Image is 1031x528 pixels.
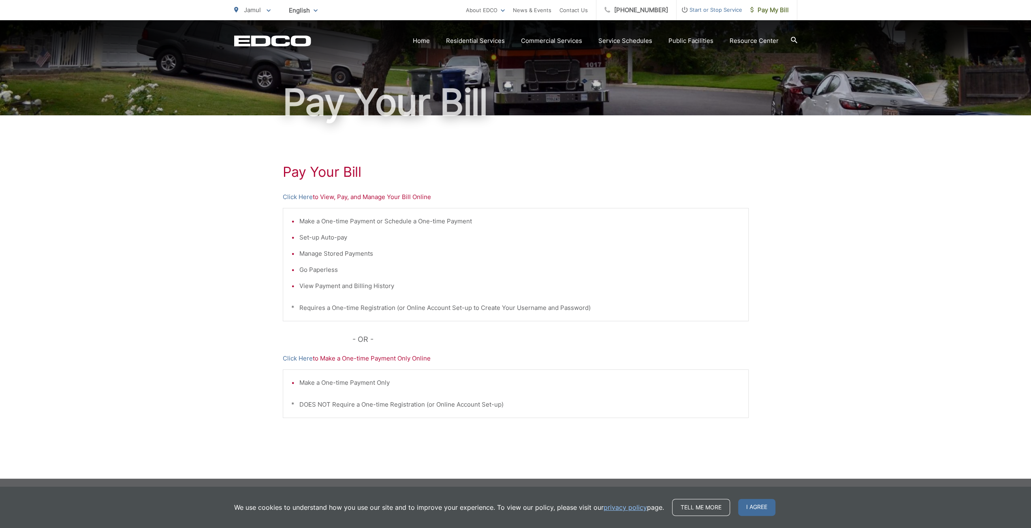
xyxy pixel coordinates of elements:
[299,233,740,242] li: Set-up Auto-pay
[513,5,551,15] a: News & Events
[283,354,313,363] a: Click Here
[299,281,740,291] li: View Payment and Billing History
[299,265,740,275] li: Go Paperless
[750,5,789,15] span: Pay My Bill
[299,216,740,226] li: Make a One-time Payment or Schedule a One-time Payment
[299,249,740,259] li: Manage Stored Payments
[559,5,588,15] a: Contact Us
[352,333,749,346] p: - OR -
[299,378,740,388] li: Make a One-time Payment Only
[738,499,775,516] span: I agree
[604,503,647,512] a: privacy policy
[283,164,749,180] h1: Pay Your Bill
[283,3,324,17] span: English
[521,36,582,46] a: Commercial Services
[446,36,505,46] a: Residential Services
[244,6,261,14] span: Jamul
[413,36,430,46] a: Home
[730,36,779,46] a: Resource Center
[283,354,749,363] p: to Make a One-time Payment Only Online
[291,400,740,409] p: * DOES NOT Require a One-time Registration (or Online Account Set-up)
[234,82,797,123] h1: Pay Your Bill
[234,503,664,512] p: We use cookies to understand how you use our site and to improve your experience. To view our pol...
[283,192,313,202] a: Click Here
[668,36,713,46] a: Public Facilities
[672,499,730,516] a: Tell me more
[234,35,311,47] a: EDCD logo. Return to the homepage.
[466,5,505,15] a: About EDCO
[598,36,652,46] a: Service Schedules
[283,192,749,202] p: to View, Pay, and Manage Your Bill Online
[291,303,740,313] p: * Requires a One-time Registration (or Online Account Set-up to Create Your Username and Password)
